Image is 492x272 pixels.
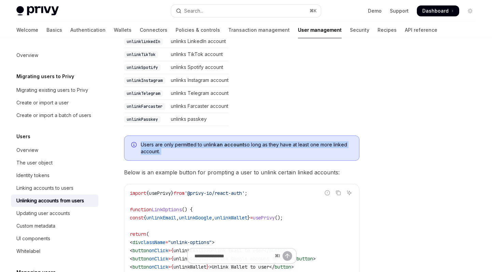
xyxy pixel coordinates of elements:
button: Send message [283,251,292,261]
a: Recipes [378,22,397,38]
span: } [247,215,250,221]
span: ; [245,190,247,196]
span: unlinkGoogle [179,215,212,221]
td: unlinks Instagram account [168,74,229,87]
a: Authentication [70,22,106,38]
div: Overview [16,51,38,59]
div: Create or import a batch of users [16,111,91,119]
a: Overview [11,49,98,61]
td: unlinks LinkedIn account [168,35,229,48]
span: Dashboard [422,8,449,14]
a: Basics [46,22,62,38]
code: unlinkPasskey [124,116,161,123]
td: unlinks Spotify account [168,61,229,74]
span: { [143,215,146,221]
a: Updating user accounts [11,207,98,219]
div: Overview [16,146,38,154]
h5: Migrating users to Privy [16,72,74,81]
span: unlinkEmail [146,215,176,221]
span: function [130,206,152,213]
td: unlinks Farcaster account [168,100,229,113]
span: Below is an example button for prompting a user to unlink certain linked accounts: [124,168,359,177]
a: The user object [11,157,98,169]
a: Migrating existing users to Privy [11,84,98,96]
a: Security [350,22,369,38]
strong: an account [217,142,244,147]
span: LinkOptions [152,206,182,213]
span: div [133,239,141,245]
div: Identity tokens [16,171,50,180]
span: const [130,215,143,221]
span: () { [182,206,193,213]
span: className [141,239,165,245]
a: Create or import a user [11,97,98,109]
a: API reference [405,22,437,38]
a: User management [298,22,342,38]
div: Search... [184,7,203,15]
span: "unlink-options" [168,239,212,245]
a: Support [390,8,409,14]
span: unlinkWallet [215,215,247,221]
span: usePrivy [253,215,275,221]
a: Whitelabel [11,245,98,257]
button: Report incorrect code [323,188,332,197]
a: UI components [11,232,98,245]
div: Updating user accounts [16,209,70,217]
span: (); [275,215,283,221]
code: unlinklinkedIn [124,38,163,45]
span: < [130,239,133,245]
code: unlinkFarcaster [124,103,165,110]
span: import [130,190,146,196]
code: unlinkSpotify [124,64,161,71]
a: Policies & controls [176,22,220,38]
span: = [165,239,168,245]
code: unlinkTikTok [124,51,158,58]
div: Linking accounts to users [16,184,73,192]
td: unlinks TikTok account [168,48,229,61]
a: Unlinking accounts from users [11,195,98,207]
div: Custom metadata [16,222,55,230]
a: Custom metadata [11,220,98,232]
a: Wallets [114,22,132,38]
span: from [174,190,184,196]
button: Open search [171,5,320,17]
div: Whitelabel [16,247,40,255]
div: UI components [16,234,50,243]
span: } [171,190,174,196]
a: Create or import a batch of users [11,109,98,121]
div: Unlinking accounts from users [16,197,84,205]
span: { [146,190,149,196]
a: Connectors [140,22,167,38]
a: Demo [368,8,382,14]
td: unlinks passkey [168,113,229,126]
td: unlinks Telegram account [168,87,229,100]
code: unlinkTelegram [124,90,163,97]
div: The user object [16,159,53,167]
span: return [130,231,146,237]
span: > [212,239,215,245]
a: Welcome [16,22,38,38]
a: Linking accounts to users [11,182,98,194]
button: Ask AI [345,188,354,197]
div: Create or import a user [16,99,69,107]
a: Transaction management [228,22,290,38]
button: Copy the contents from the code block [334,188,343,197]
div: Migrating existing users to Privy [16,86,88,94]
span: Users are only permitted to unlink so long as they have at least one more linked account. [141,141,352,155]
span: ( [146,231,149,237]
code: unlinkInstagram [124,77,165,84]
span: , [176,215,179,221]
a: Dashboard [417,5,459,16]
a: Identity tokens [11,169,98,182]
span: '@privy-io/react-auth' [184,190,245,196]
img: light logo [16,6,59,16]
span: usePrivy [149,190,171,196]
svg: Info [131,142,138,149]
input: Ask a question... [194,248,272,263]
button: Toggle dark mode [465,5,476,16]
span: , [212,215,215,221]
span: = [250,215,253,221]
span: ⌘ K [310,8,317,14]
h5: Users [16,132,30,141]
a: Overview [11,144,98,156]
